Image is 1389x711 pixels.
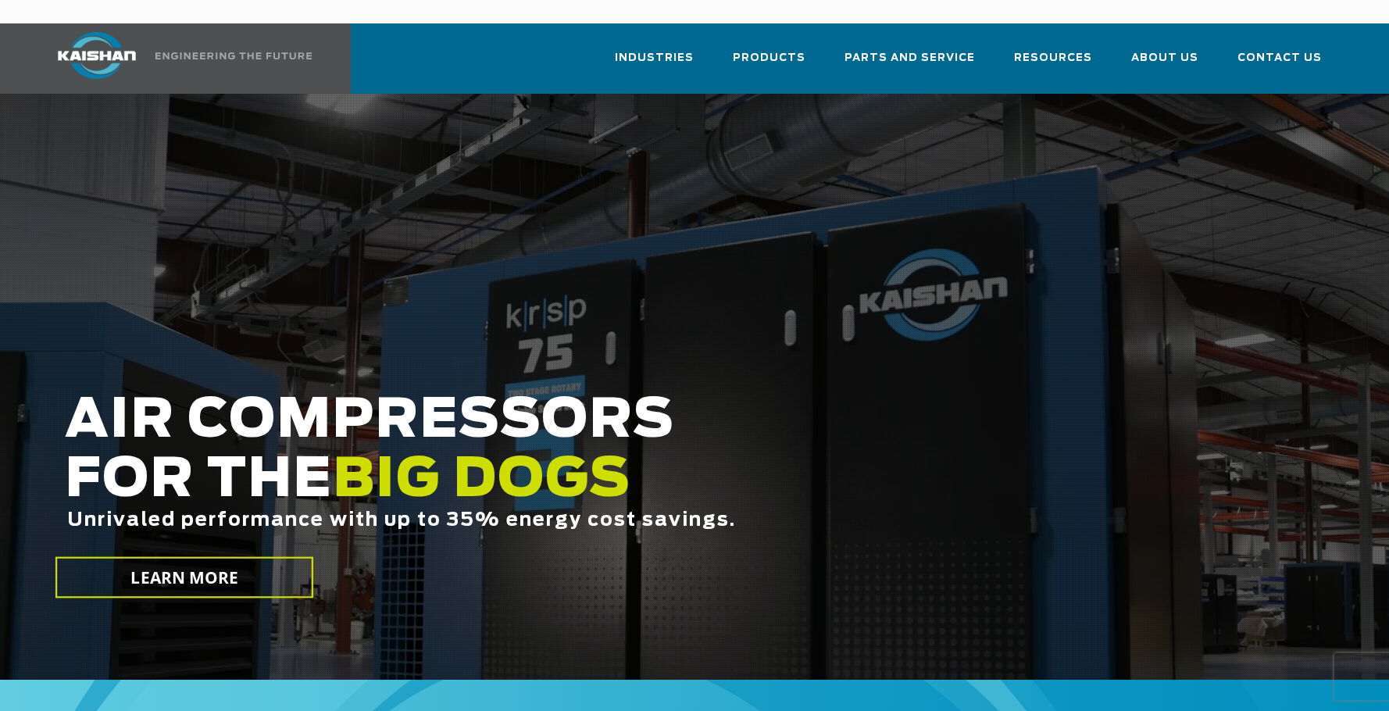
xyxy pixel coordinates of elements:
span: Parts and Service [844,49,975,67]
span: Resources [1014,49,1092,67]
a: Products [733,38,805,91]
span: Products [733,49,805,67]
h2: AIR COMPRESSORS FOR THE [65,391,1111,580]
img: kaishan logo [38,32,155,79]
span: BIG DOGS [333,454,631,507]
a: About Us [1131,38,1198,91]
a: Kaishan USA [38,23,315,94]
a: Resources [1014,38,1092,91]
a: LEARN MORE [55,557,313,598]
span: About Us [1131,49,1198,67]
a: Parts and Service [844,38,975,91]
span: Unrivaled performance with up to 35% energy cost savings. [67,511,736,530]
a: Contact Us [1237,38,1322,91]
span: Industries [615,49,694,67]
a: Industries [615,38,694,91]
img: Engineering the future [155,52,312,59]
span: LEARN MORE [131,566,239,589]
span: Contact Us [1237,49,1322,67]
